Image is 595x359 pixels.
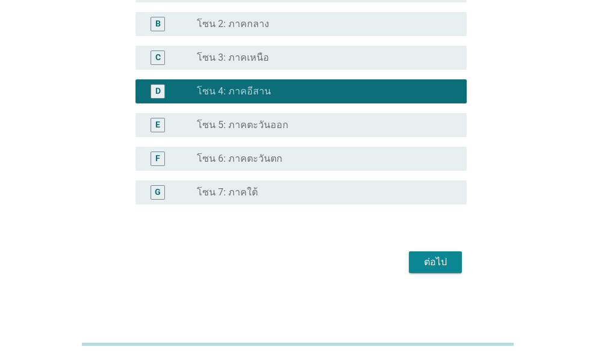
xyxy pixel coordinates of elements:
div: C [155,51,161,64]
div: ต่อไป [419,255,452,269]
div: E [155,118,160,131]
div: F [155,152,160,165]
button: ต่อไป [409,251,462,273]
label: โซน 3: ภาคเหนือ [197,52,269,64]
label: โซน 5: ภาคตะวันออก [197,119,288,131]
div: D [155,85,161,97]
div: B [155,17,161,30]
label: โซน 4: ภาคอีสาน [197,85,271,97]
div: G [155,186,161,198]
label: โซน 2: ภาคกลาง [197,18,269,30]
label: โซน 6: ภาคตะวันตก [197,153,282,165]
label: โซน 7: ภาคใต้ [197,186,258,198]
